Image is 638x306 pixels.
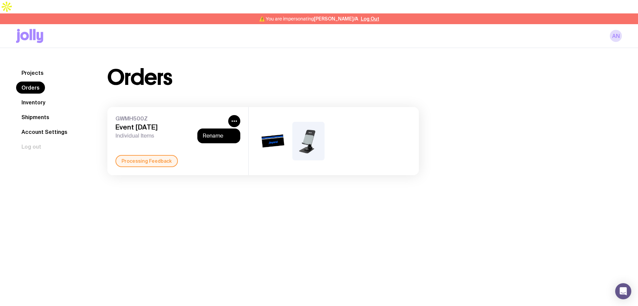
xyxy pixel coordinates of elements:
button: Log Out [361,16,379,21]
a: Inventory [16,96,51,108]
h3: Event [DATE] [115,123,226,131]
a: Projects [16,67,49,79]
div: Open Intercom Messenger [615,283,631,299]
h1: Orders [107,67,172,88]
span: [PERSON_NAME]/A [314,16,358,21]
span: ⚠️ You are impersonating [259,16,358,21]
span: Individual Items [115,133,226,139]
span: GWMH500Z [115,115,226,122]
a: Shipments [16,111,55,123]
button: Log out [16,141,47,153]
a: Orders [16,82,45,94]
a: Account Settings [16,126,73,138]
a: AN [610,30,622,42]
button: Rename [203,133,235,139]
div: Processing Feedback [115,155,178,167]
